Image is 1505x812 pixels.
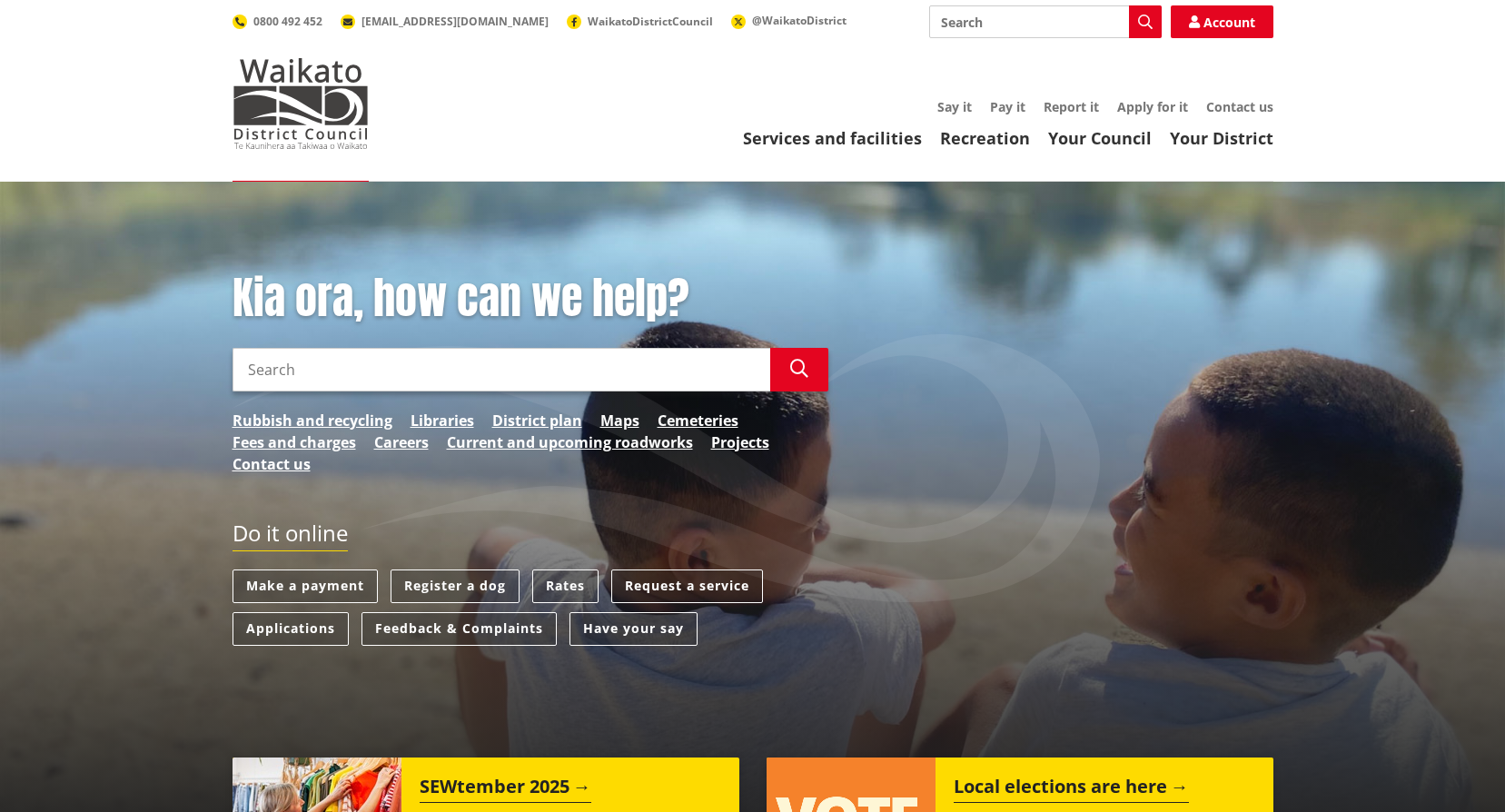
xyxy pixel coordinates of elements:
[940,127,1030,149] a: Recreation
[1117,98,1188,115] a: Apply for it
[937,98,972,115] a: Say it
[233,58,369,149] img: Waikato District Council - Te Kaunihera aa Takiwaa o Waikato
[233,569,378,603] a: Make a payment
[233,272,828,325] h1: Kia ora, how can we help?
[600,410,639,431] a: Maps
[588,14,713,29] span: WaikatoDistrictCouncil
[954,776,1189,803] h2: Local elections are here
[233,520,348,552] h2: Do it online
[731,13,847,28] a: @WaikatoDistrict
[341,14,549,29] a: [EMAIL_ADDRESS][DOMAIN_NAME]
[752,13,847,28] span: @WaikatoDistrict
[743,127,922,149] a: Services and facilities
[233,431,356,453] a: Fees and charges
[1206,98,1273,115] a: Contact us
[361,14,549,29] span: [EMAIL_ADDRESS][DOMAIN_NAME]
[567,14,713,29] a: WaikatoDistrictCouncil
[233,453,311,475] a: Contact us
[1048,127,1152,149] a: Your Council
[233,348,770,391] input: Search input
[374,431,429,453] a: Careers
[253,14,322,29] span: 0800 492 452
[711,431,769,453] a: Projects
[658,410,738,431] a: Cemeteries
[447,431,693,453] a: Current and upcoming roadworks
[1044,98,1099,115] a: Report it
[611,569,763,603] a: Request a service
[391,569,520,603] a: Register a dog
[361,612,557,646] a: Feedback & Complaints
[492,410,582,431] a: District plan
[1170,127,1273,149] a: Your District
[569,612,698,646] a: Have your say
[1171,5,1273,38] a: Account
[411,410,474,431] a: Libraries
[233,410,392,431] a: Rubbish and recycling
[532,569,599,603] a: Rates
[233,612,349,646] a: Applications
[420,776,591,803] h2: SEWtember 2025
[233,14,322,29] a: 0800 492 452
[990,98,1025,115] a: Pay it
[929,5,1162,38] input: Search input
